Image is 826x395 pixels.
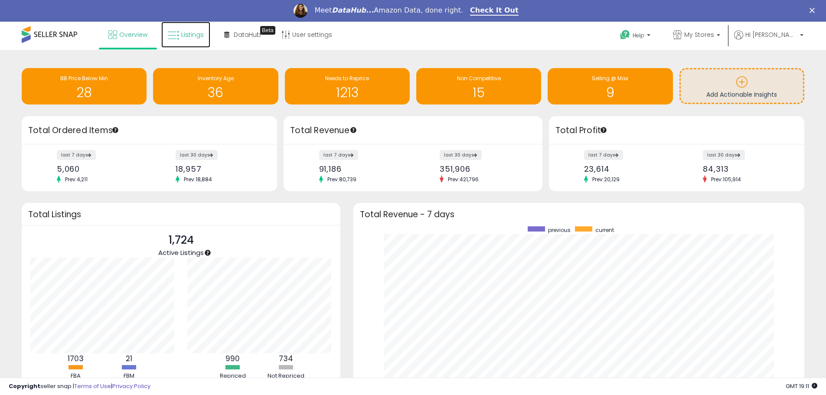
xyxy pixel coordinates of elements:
[204,249,212,257] div: Tooltip anchor
[684,30,714,39] span: My Stores
[234,30,261,39] span: DataHub
[260,26,275,35] div: Tooltip anchor
[176,164,262,173] div: 18,957
[613,23,659,50] a: Help
[633,32,644,39] span: Help
[349,126,357,134] div: Tooltip anchor
[28,124,271,137] h3: Total Ordered Items
[421,85,537,100] h1: 15
[207,372,259,380] div: Repriced
[332,6,374,14] i: DataHub...
[9,382,40,390] strong: Copyright
[786,382,817,390] span: 2025-09-14 19:11 GMT
[198,75,234,82] span: Inventory Age
[707,176,745,183] span: Prev: 105,914
[548,226,571,234] span: previous
[294,4,307,18] img: Profile image for Georgie
[681,69,803,103] a: Add Actionable Insights
[444,176,483,183] span: Prev: 421,796
[158,248,204,257] span: Active Listings
[126,353,132,364] b: 21
[552,85,668,100] h1: 9
[57,164,143,173] div: 5,060
[440,150,482,160] label: last 30 days
[60,75,108,82] span: BB Price Below Min
[111,126,119,134] div: Tooltip anchor
[416,68,541,104] a: Non Competitive 15
[584,164,670,173] div: 23,614
[218,22,268,48] a: DataHub
[176,150,218,160] label: last 30 days
[289,85,405,100] h1: 1213
[457,75,501,82] span: Non Competitive
[9,382,150,391] div: seller snap | |
[440,164,527,173] div: 351,906
[314,6,463,15] div: Meet Amazon Data, done right.
[319,164,407,173] div: 91,186
[158,232,204,248] p: 1,724
[112,382,150,390] a: Privacy Policy
[290,124,536,137] h3: Total Revenue
[703,164,789,173] div: 84,313
[74,382,111,390] a: Terms of Use
[595,226,614,234] span: current
[323,176,361,183] span: Prev: 80,739
[181,30,204,39] span: Listings
[225,353,240,364] b: 990
[810,8,818,13] div: Close
[119,30,147,39] span: Overview
[706,90,777,99] span: Add Actionable Insights
[588,176,624,183] span: Prev: 20,129
[592,75,628,82] span: Selling @ Max
[57,150,96,160] label: last 7 days
[68,353,84,364] b: 1703
[102,22,154,48] a: Overview
[50,372,102,380] div: FBA
[703,150,745,160] label: last 30 days
[734,30,803,50] a: Hi [PERSON_NAME]
[666,22,727,50] a: My Stores
[470,6,519,16] a: Check It Out
[153,68,278,104] a: Inventory Age 36
[26,85,142,100] h1: 28
[61,176,92,183] span: Prev: 4,211
[22,68,147,104] a: BB Price Below Min 28
[325,75,369,82] span: Needs to Reprice
[548,68,673,104] a: Selling @ Max 9
[279,353,293,364] b: 734
[600,126,607,134] div: Tooltip anchor
[360,211,798,218] h3: Total Revenue - 7 days
[161,22,210,48] a: Listings
[584,150,623,160] label: last 7 days
[555,124,798,137] h3: Total Profit
[319,150,358,160] label: last 7 days
[28,211,334,218] h3: Total Listings
[260,372,312,380] div: Not Repriced
[285,68,410,104] a: Needs to Reprice 1213
[745,30,797,39] span: Hi [PERSON_NAME]
[157,85,274,100] h1: 36
[180,176,216,183] span: Prev: 18,884
[620,29,630,40] i: Get Help
[275,22,339,48] a: User settings
[103,372,155,380] div: FBM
